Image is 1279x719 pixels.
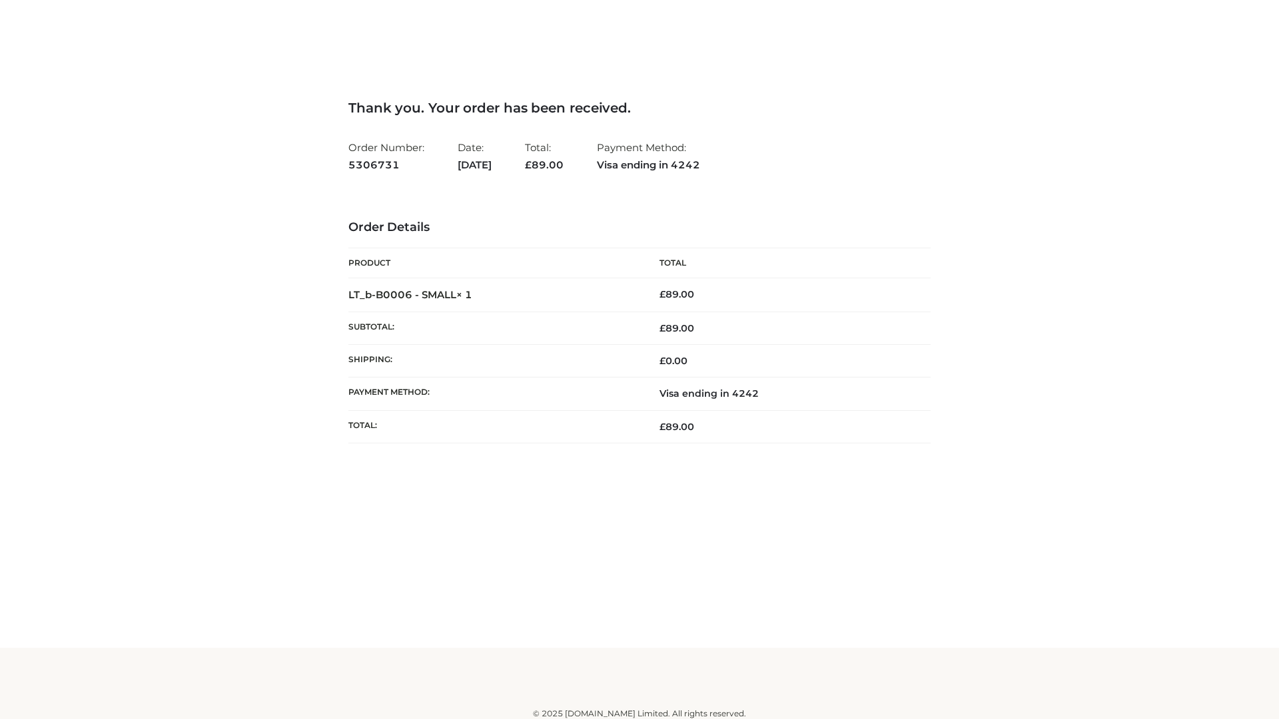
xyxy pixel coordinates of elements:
span: £ [659,288,665,300]
span: 89.00 [659,322,694,334]
strong: × 1 [456,288,472,301]
th: Payment method: [348,377,639,410]
th: Total: [348,410,639,443]
bdi: 89.00 [659,288,694,300]
td: Visa ending in 4242 [639,377,931,410]
strong: LT_b-B0006 - SMALL [348,288,472,301]
th: Total [639,248,931,278]
th: Subtotal: [348,312,639,344]
th: Product [348,248,639,278]
li: Payment Method: [597,136,700,176]
strong: Visa ending in 4242 [597,156,700,174]
li: Order Number: [348,136,424,176]
span: £ [659,322,665,334]
th: Shipping: [348,345,639,377]
bdi: 0.00 [659,355,687,367]
span: 89.00 [659,421,694,433]
strong: 5306731 [348,156,424,174]
span: £ [659,421,665,433]
span: £ [659,355,665,367]
h3: Thank you. Your order has been received. [348,100,931,116]
li: Total: [525,136,564,176]
span: £ [525,158,532,171]
span: 89.00 [525,158,564,171]
li: Date: [458,136,492,176]
strong: [DATE] [458,156,492,174]
h3: Order Details [348,220,931,235]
